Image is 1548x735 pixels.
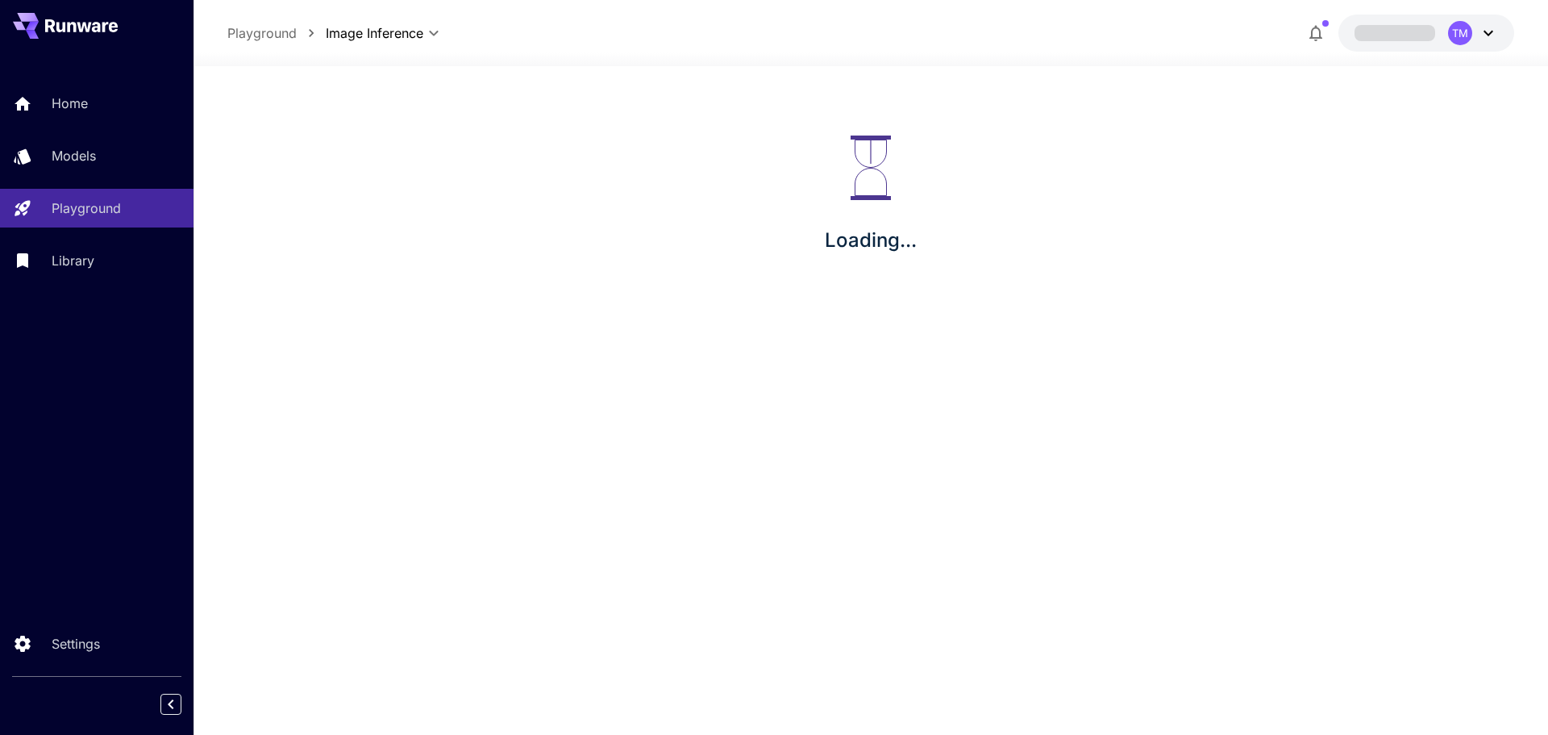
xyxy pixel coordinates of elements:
p: Playground [52,198,121,218]
p: Library [52,251,94,270]
p: Settings [52,634,100,654]
p: Loading... [825,226,917,255]
span: Image Inference [326,23,423,43]
button: TM [1338,15,1514,52]
button: Collapse sidebar [160,694,181,715]
p: Models [52,146,96,165]
div: TM [1448,21,1472,45]
a: Playground [227,23,297,43]
nav: breadcrumb [227,23,326,43]
p: Home [52,94,88,113]
div: Collapse sidebar [173,690,193,719]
